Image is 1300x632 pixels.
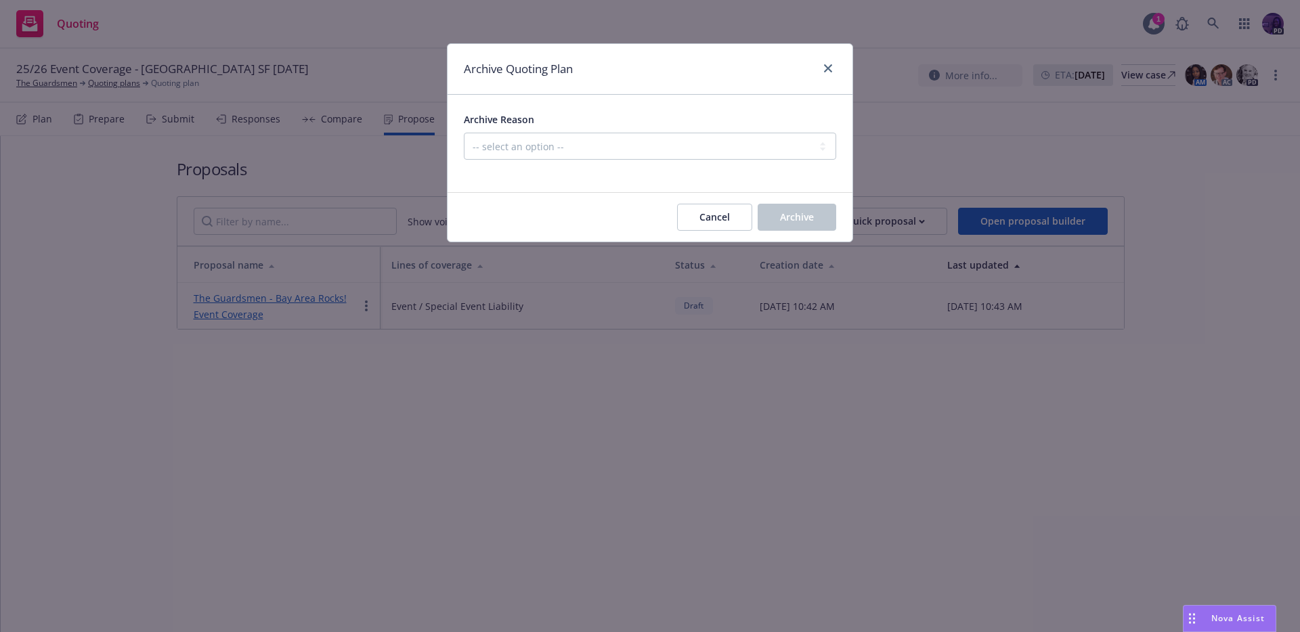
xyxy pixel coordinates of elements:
[1211,612,1265,624] span: Nova Assist
[464,113,534,126] span: Archive Reason
[820,60,836,76] a: close
[677,204,752,231] button: Cancel
[1183,605,1276,632] button: Nova Assist
[758,204,836,231] button: Archive
[780,210,814,223] span: Archive
[1184,606,1200,631] div: Drag to move
[699,210,730,223] span: Cancel
[464,60,573,78] h1: Archive Quoting Plan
